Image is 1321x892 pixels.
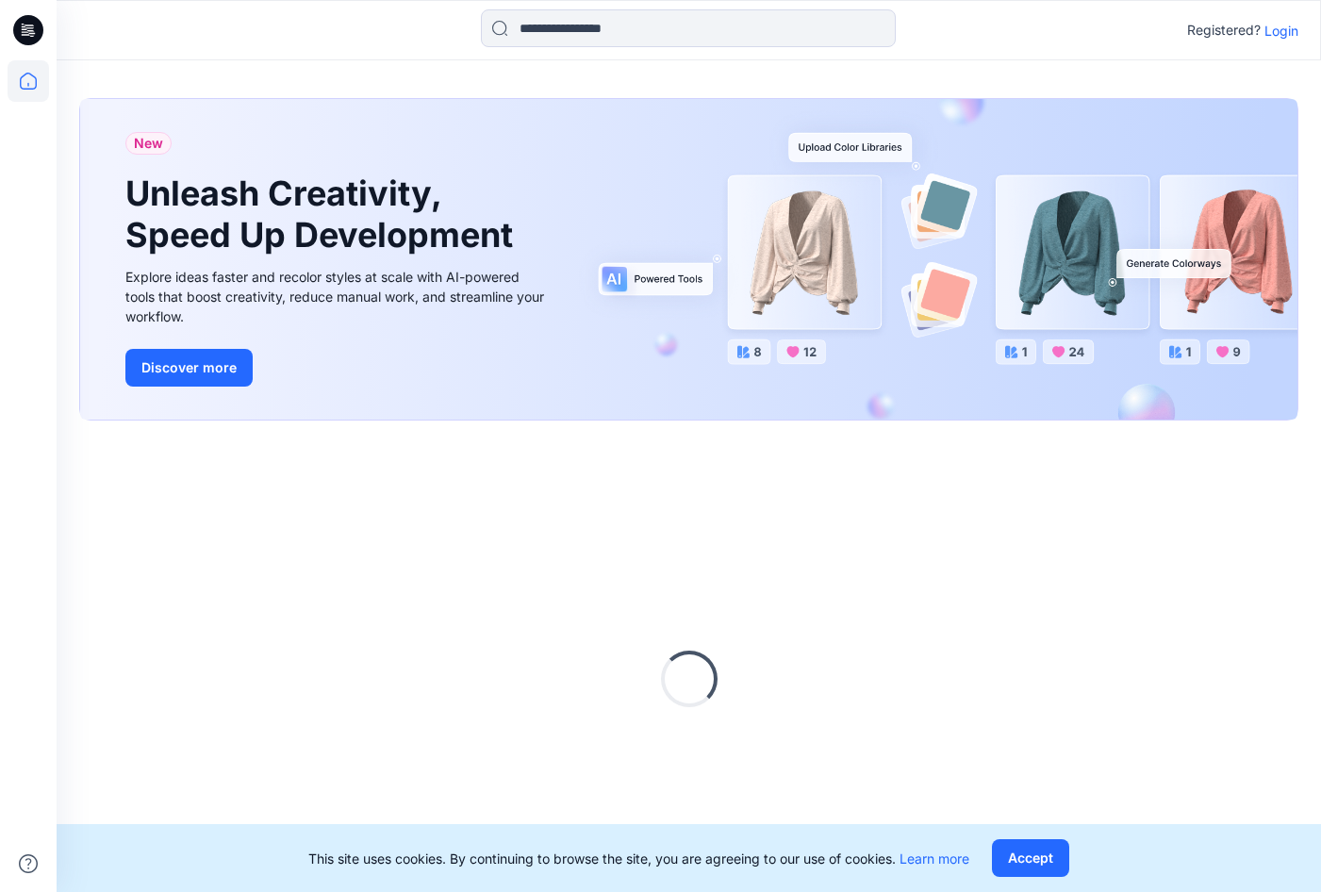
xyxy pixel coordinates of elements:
div: Explore ideas faster and recolor styles at scale with AI-powered tools that boost creativity, red... [125,267,550,326]
span: New [134,132,163,155]
a: Discover more [125,349,550,387]
p: Registered? [1187,19,1261,41]
button: Accept [992,839,1069,877]
p: Login [1264,21,1298,41]
p: This site uses cookies. By continuing to browse the site, you are agreeing to our use of cookies. [308,849,969,868]
a: Learn more [900,851,969,867]
h1: Unleash Creativity, Speed Up Development [125,173,521,255]
button: Discover more [125,349,253,387]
